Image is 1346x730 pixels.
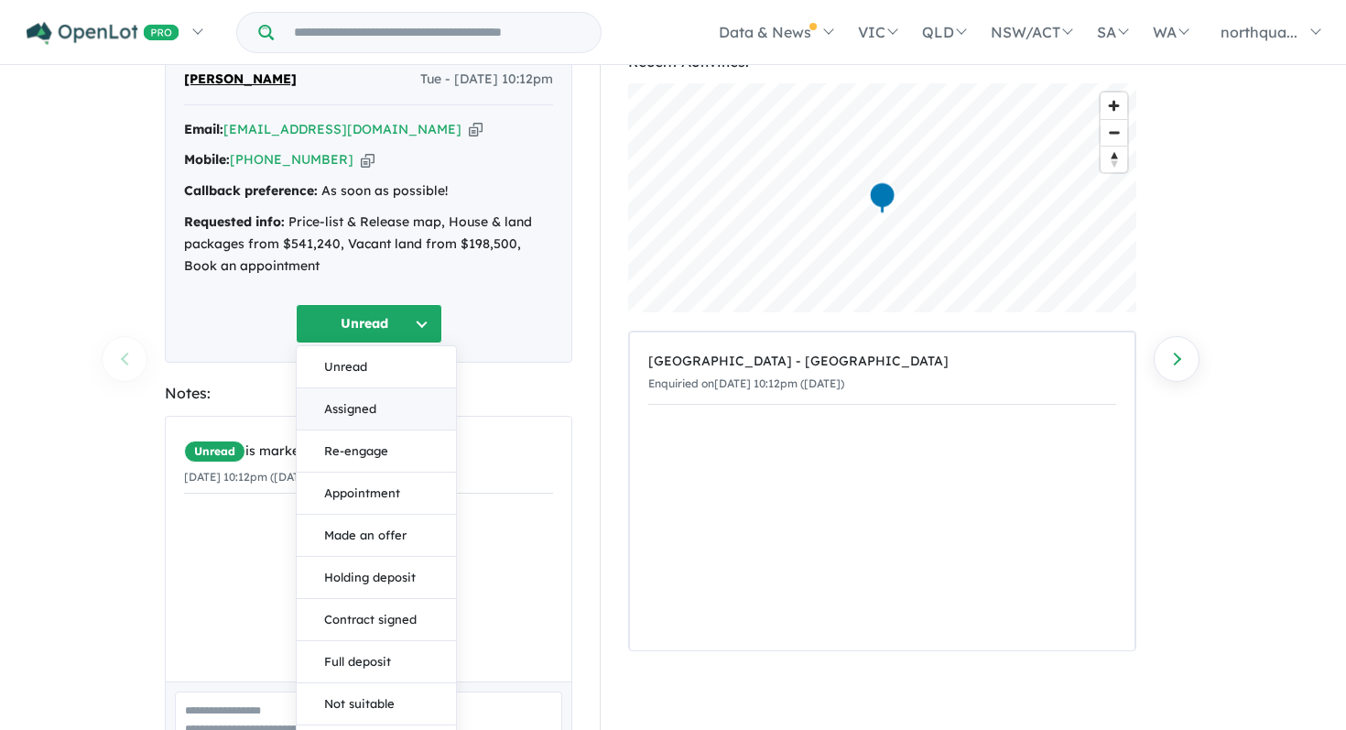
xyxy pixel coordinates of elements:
[297,683,456,725] button: Not suitable
[420,69,553,91] span: Tue - [DATE] 10:12pm
[184,441,245,463] span: Unread
[297,641,456,683] button: Full deposit
[184,180,553,202] div: As soon as possible!
[165,381,572,406] div: Notes:
[648,376,844,390] small: Enquiried on [DATE] 10:12pm ([DATE])
[297,515,456,557] button: Made an offer
[648,351,1116,373] div: [GEOGRAPHIC_DATA] - [GEOGRAPHIC_DATA]
[297,346,456,388] button: Unread
[230,151,353,168] a: [PHONE_NUMBER]
[296,304,442,343] button: Unread
[297,473,456,515] button: Appointment
[297,557,456,599] button: Holding deposit
[184,213,285,230] strong: Requested info:
[1101,119,1127,146] button: Zoom out
[297,430,456,473] button: Re-engage
[184,121,223,137] strong: Email:
[1101,120,1127,146] span: Zoom out
[869,181,896,215] div: Map marker
[27,22,179,45] img: Openlot PRO Logo White
[184,470,314,484] small: [DATE] 10:12pm ([DATE])
[1101,147,1127,172] span: Reset bearing to north
[184,151,230,168] strong: Mobile:
[297,388,456,430] button: Assigned
[184,182,318,199] strong: Callback preference:
[628,83,1136,312] canvas: Map
[277,13,597,52] input: Try estate name, suburb, builder or developer
[361,150,374,169] button: Copy
[648,342,1116,405] a: [GEOGRAPHIC_DATA] - [GEOGRAPHIC_DATA]Enquiried on[DATE] 10:12pm ([DATE])
[1101,146,1127,172] button: Reset bearing to north
[223,121,461,137] a: [EMAIL_ADDRESS][DOMAIN_NAME]
[469,120,483,139] button: Copy
[1221,23,1297,41] span: northqua...
[1101,93,1127,119] button: Zoom in
[184,441,553,463] div: is marked.
[184,212,553,277] div: Price-list & Release map, House & land packages from $541,240, Vacant land from $198,500, Book an...
[297,599,456,641] button: Contract signed
[184,69,297,91] span: [PERSON_NAME]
